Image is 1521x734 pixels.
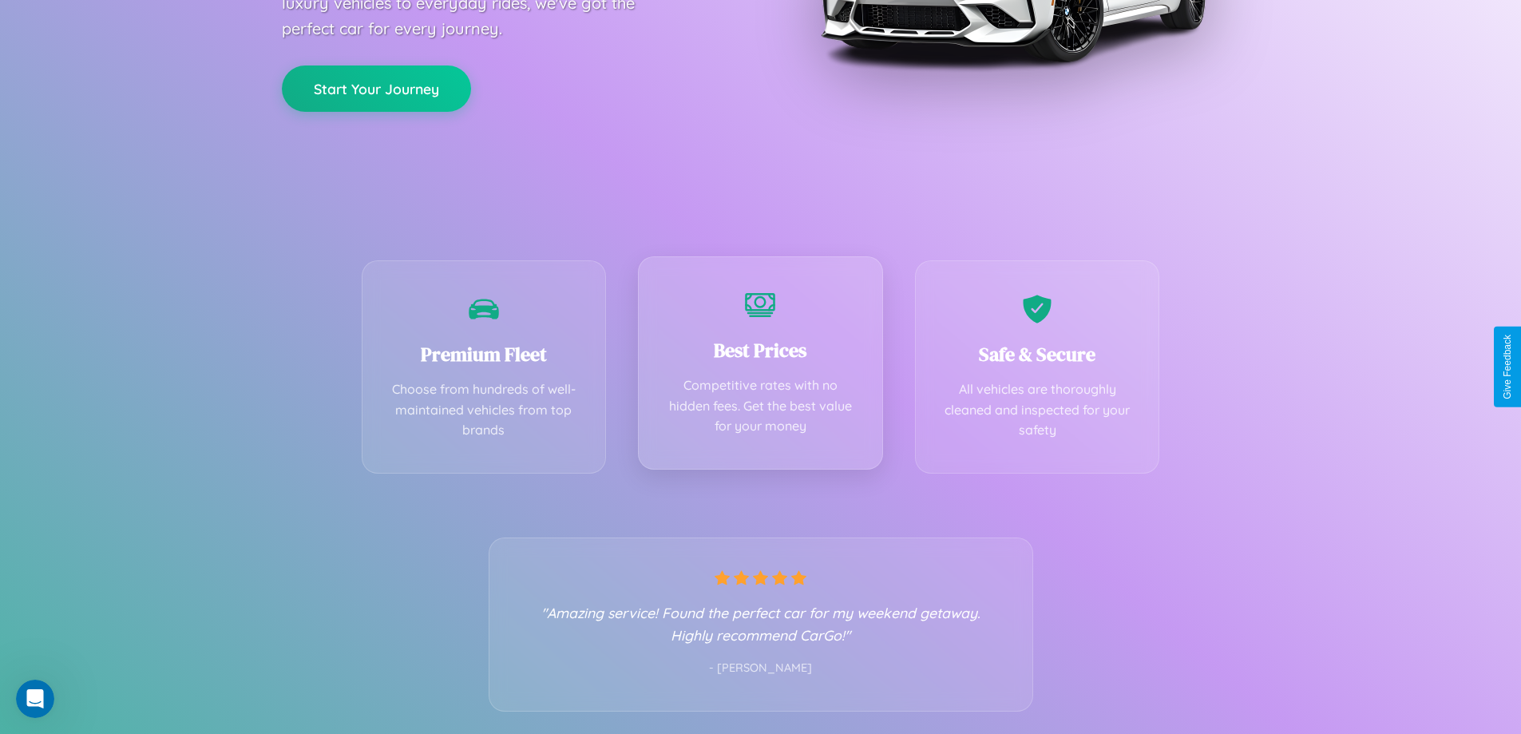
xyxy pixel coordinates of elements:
h3: Best Prices [663,337,858,363]
p: Choose from hundreds of well-maintained vehicles from top brands [386,379,582,441]
h3: Premium Fleet [386,341,582,367]
p: - [PERSON_NAME] [521,658,1000,679]
h3: Safe & Secure [940,341,1135,367]
p: "Amazing service! Found the perfect car for my weekend getaway. Highly recommend CarGo!" [521,601,1000,646]
p: All vehicles are thoroughly cleaned and inspected for your safety [940,379,1135,441]
button: Start Your Journey [282,65,471,112]
div: Give Feedback [1502,335,1513,399]
iframe: Intercom live chat [16,680,54,718]
p: Competitive rates with no hidden fees. Get the best value for your money [663,375,858,437]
